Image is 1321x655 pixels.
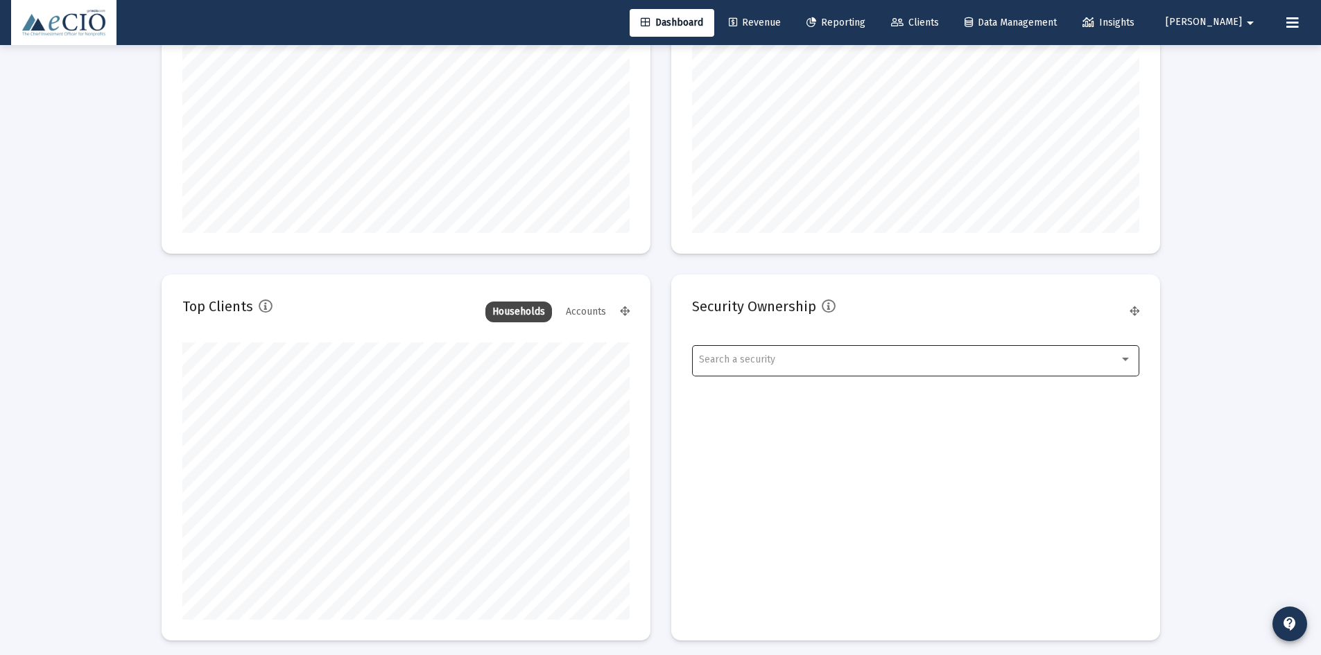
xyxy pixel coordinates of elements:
span: [PERSON_NAME] [1166,17,1242,28]
div: Accounts [559,302,613,322]
a: Reporting [795,9,877,37]
a: Data Management [953,9,1068,37]
img: Dashboard [21,9,106,37]
span: Clients [891,17,939,28]
a: Revenue [718,9,792,37]
h2: Security Ownership [692,295,816,317]
span: Search a security [699,353,775,365]
mat-icon: contact_support [1281,615,1298,632]
span: Reporting [806,17,865,28]
a: Dashboard [630,9,714,37]
span: Revenue [729,17,781,28]
span: Insights [1082,17,1134,28]
h2: Top Clients [182,295,253,317]
a: Insights [1071,9,1146,37]
mat-icon: arrow_drop_down [1242,9,1259,37]
button: [PERSON_NAME] [1149,8,1275,36]
div: Households [485,302,552,322]
span: Dashboard [641,17,703,28]
span: Data Management [965,17,1057,28]
a: Clients [880,9,950,37]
